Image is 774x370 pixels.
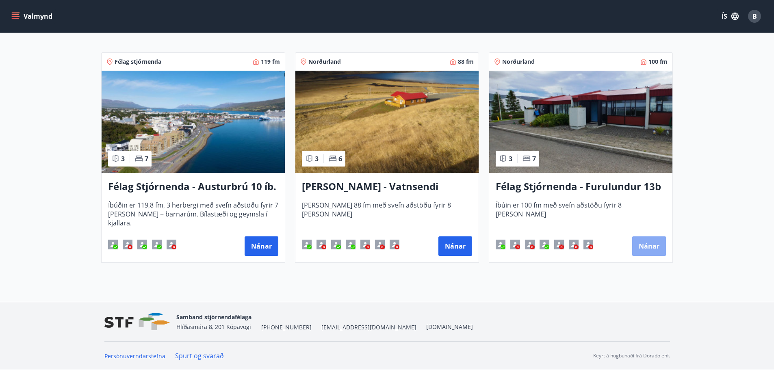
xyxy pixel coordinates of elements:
span: Félag stjórnenda [115,58,161,66]
span: [PERSON_NAME] 88 fm með svefn aðstöðu fyrir 8 [PERSON_NAME] [302,201,472,227]
div: Reykingar / Vape [375,240,385,249]
a: Persónuverndarstefna [104,352,165,360]
div: Hleðslustöð fyrir rafbíla [583,240,593,249]
button: ÍS [717,9,743,24]
div: Heitur pottur [331,240,341,249]
h3: Félag Stjórnenda - Furulundur 13b - [GEOGRAPHIC_DATA] [496,180,666,194]
div: Hleðslustöð fyrir rafbíla [390,240,399,249]
button: menu [10,9,56,24]
p: Keyrt á hugbúnaði frá Dorado ehf. [593,352,670,359]
h3: Félag Stjórnenda - Austurbrú 10 íb. 201 [108,180,278,194]
span: 3 [121,154,125,163]
div: Þurrkari [554,240,564,249]
span: Samband stjórnendafélaga [176,313,251,321]
div: Reykingar / Vape [167,240,176,249]
button: B [745,6,764,26]
img: Paella dish [489,71,672,173]
button: Nánar [245,236,278,256]
span: 3 [315,154,319,163]
span: 6 [338,154,342,163]
div: Þurrkari [360,240,370,249]
div: Þráðlaust net [496,240,505,249]
span: B [752,12,757,21]
span: 3 [509,154,512,163]
img: vjCaq2fThgY3EUYqSgpjEiBg6WP39ov69hlhuPVN.png [104,313,170,331]
h3: [PERSON_NAME] - Vatnsendi Ólafsfirði [302,180,472,194]
a: [DOMAIN_NAME] [426,323,473,331]
div: Þráðlaust net [302,240,312,249]
div: Þurrkari [152,240,162,249]
img: Paella dish [102,71,285,173]
div: Þvottavél [346,240,356,249]
span: Hlíðasmára 8, 201 Kópavogi [176,323,251,331]
div: Þráðlaust net [108,240,118,249]
span: [PHONE_NUMBER] [261,323,312,331]
div: Reykingar / Vape [569,240,579,249]
span: 119 fm [261,58,280,66]
div: Þvottavél [137,240,147,249]
div: Þvottavél [540,240,549,249]
div: Heitur pottur [525,240,535,249]
span: Norðurland [308,58,341,66]
span: Íbúin er 100 fm með svefn aðstöðu fyrir 8 [PERSON_NAME] [496,201,666,227]
span: 7 [532,154,536,163]
div: Gæludýr [317,240,326,249]
img: Paella dish [295,71,479,173]
div: Gæludýr [123,240,132,249]
a: Spurt og svarað [175,351,224,360]
span: [EMAIL_ADDRESS][DOMAIN_NAME] [321,323,416,331]
span: 88 fm [458,58,474,66]
span: 100 fm [648,58,668,66]
div: Gæludýr [510,240,520,249]
span: Norðurland [502,58,535,66]
button: Nánar [438,236,472,256]
span: Íbúðin er 119,8 fm, 3 herbergi með svefn aðstöðu fyrir 7 [PERSON_NAME] + barnarúm. Bílastæði og g... [108,201,278,227]
span: 7 [145,154,148,163]
button: Nánar [632,236,666,256]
